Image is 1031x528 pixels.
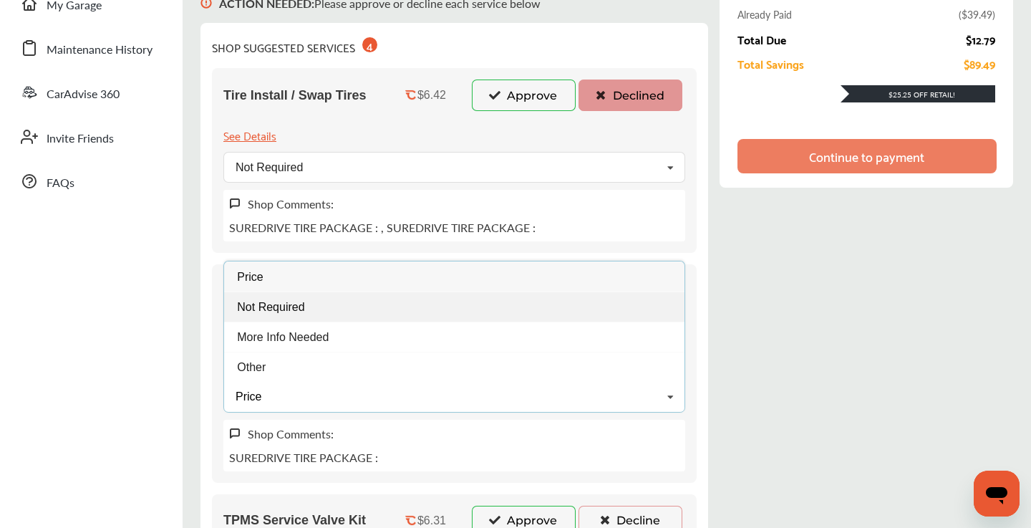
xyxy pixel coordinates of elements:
img: svg+xml;base64,PHN2ZyB3aWR0aD0iMTYiIGhlaWdodD0iMTciIHZpZXdCb3g9IjAgMCAxNiAxNyIgZmlsbD0ibm9uZSIgeG... [229,428,241,440]
img: svg+xml;base64,PHN2ZyB3aWR0aD0iMTYiIGhlaWdodD0iMTciIHZpZXdCb3g9IjAgMCAxNiAxNyIgZmlsbD0ibm9uZSIgeG... [229,198,241,210]
iframe: Button to launch messaging window [974,471,1020,517]
span: Price [237,270,263,282]
span: TPMS Service Valve Kit [223,513,366,528]
p: SUREDRIVE TIRE PACKAGE : [229,449,378,466]
div: $12.79 [966,33,995,46]
div: See Details [223,125,276,145]
div: SHOP SUGGESTED SERVICES [212,34,377,57]
div: Continue to payment [809,149,924,163]
button: Approve [472,80,576,111]
p: SUREDRIVE TIRE PACKAGE : , SUREDRIVE TIRE PACKAGE : [229,219,536,236]
span: Invite Friends [47,130,114,148]
div: Not Required [236,162,303,173]
div: Total Due [737,33,786,46]
a: FAQs [13,163,168,200]
a: Maintenance History [13,29,168,67]
span: CarAdvise 360 [47,85,120,104]
div: 4 [362,37,377,52]
div: Total Savings [737,57,804,70]
label: Shop Comments: [248,196,334,212]
span: FAQs [47,174,74,193]
label: Shop Comments: [248,426,334,442]
div: Price [236,391,261,403]
div: $6.31 [417,514,446,527]
div: $25.25 Off Retail! [841,90,995,100]
a: Invite Friends [13,118,168,155]
span: Maintenance History [47,41,153,59]
div: ( $39.49 ) [959,7,995,21]
span: Not Required [237,301,304,313]
button: Declined [579,80,682,111]
div: Already Paid [737,7,792,21]
div: $89.49 [964,57,995,70]
div: $6.42 [417,89,446,102]
span: Tire Install / Swap Tires [223,88,366,103]
a: CarAdvise 360 [13,74,168,111]
span: Other [237,361,266,373]
span: More Info Needed [237,331,329,343]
